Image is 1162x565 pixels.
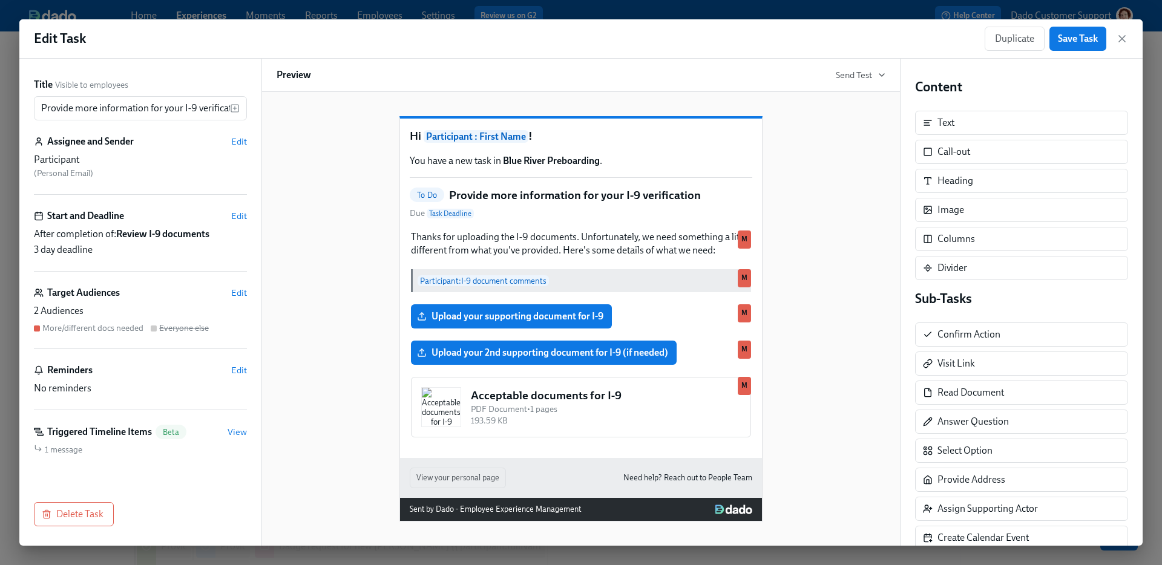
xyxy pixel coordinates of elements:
[410,268,752,293] div: Participant:I-9 document commentsM
[937,531,1029,544] div: Create Calendar Event
[228,426,247,438] button: View
[937,203,964,217] div: Image
[231,136,247,148] button: Edit
[836,69,885,81] button: Send Test
[937,174,973,188] div: Heading
[410,229,752,258] div: Thanks for uploading the I-9 documents. Unfortunately, we need something a little different from ...
[410,339,752,366] div: Upload your 2nd supporting document for I-9 (if needed)M
[416,472,499,484] span: View your personal page
[915,351,1128,376] div: Visit Link
[985,27,1045,51] button: Duplicate
[34,243,93,256] span: 3 day deadline
[1049,27,1106,51] button: Save Task
[937,116,954,129] div: Text
[159,322,209,334] div: Everyone else
[915,290,1128,308] h4: Sub-Tasks
[55,79,128,91] span: Visible to employees
[410,376,752,439] div: Acceptable documents for I-9Acceptable documents for I-9PDF Document•1 pages193.59 KBM
[410,191,444,200] span: To Do
[410,154,752,168] p: You have a new task in .
[34,30,86,48] h1: Edit Task
[449,188,701,203] h5: Provide more information for your I-9 verification
[738,341,751,359] div: Used by More/different docs needed audience
[738,377,751,395] div: Used by More/different docs needed audience
[45,444,82,456] span: 1 message
[34,502,114,526] button: Delete Task
[34,425,247,456] div: Triggered Timeline ItemsBetaView1 message
[915,78,1128,96] h4: Content
[995,33,1034,45] span: Duplicate
[503,155,600,166] strong: Blue River Preboarding
[937,261,967,275] div: Divider
[937,357,975,370] div: Visit Link
[738,304,751,322] div: Used by More/different docs needed audience
[231,210,247,222] button: Edit
[1058,33,1098,45] span: Save Task
[231,364,247,376] button: Edit
[44,508,103,520] span: Delete Task
[915,380,1128,405] div: Read Document
[937,444,993,457] div: Select Option
[47,209,124,223] h6: Start and Deadline
[937,328,1000,341] div: Confirm Action
[156,428,186,437] span: Beta
[937,145,970,158] div: Call-out
[47,364,93,377] h6: Reminders
[231,287,247,299] button: Edit
[34,286,247,349] div: Target AudiencesEdit2 AudiencesMore/different docs neededEveryone else
[410,207,474,220] span: Due
[410,128,752,145] h1: Hi !
[34,382,247,395] div: No reminders
[47,286,120,299] h6: Target Audiences
[937,415,1009,428] div: Answer Question
[424,130,528,143] span: Participant : First Name
[738,269,751,287] div: Used by More/different docs needed audience
[34,168,93,178] span: ( Personal Email )
[410,468,506,488] button: View your personal page
[915,322,1128,347] div: Confirm Action
[915,198,1128,222] div: Image
[915,497,1128,521] div: Assign Supporting Actor
[410,303,752,330] div: Upload your supporting document for I-9M
[34,153,247,166] div: Participant
[915,140,1128,164] div: Call-out
[937,232,975,246] div: Columns
[116,228,209,240] strong: Review I-9 documents
[738,230,751,249] div: Used by More/different docs needed audience
[47,425,152,439] h6: Triggered Timeline Items
[427,209,474,218] span: Task Deadline
[915,256,1128,280] div: Divider
[34,135,247,195] div: Assignee and SenderEditParticipant (Personal Email)
[937,473,1005,486] div: Provide Address
[715,505,752,514] img: Dado
[47,135,134,148] h6: Assignee and Sender
[937,502,1038,515] div: Assign Supporting Actor
[915,111,1128,135] div: Text
[623,471,752,485] a: Need help? Reach out to People Team
[34,304,247,318] div: 2 Audiences
[34,364,247,410] div: RemindersEditNo reminders
[915,169,1128,193] div: Heading
[277,68,311,82] h6: Preview
[915,410,1128,434] div: Answer Question
[42,322,143,334] div: More/different docs needed
[937,386,1004,399] div: Read Document
[915,468,1128,492] div: Provide Address
[34,209,247,272] div: Start and DeadlineEditAfter completion of:Review I-9 documents3 day deadline
[915,227,1128,251] div: Columns
[410,503,581,516] div: Sent by Dado - Employee Experience Management
[34,78,53,91] label: Title
[915,526,1128,550] div: Create Calendar Event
